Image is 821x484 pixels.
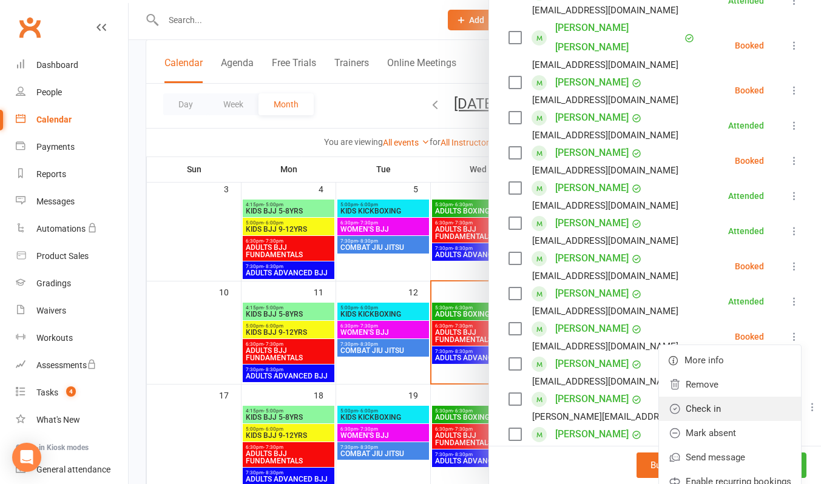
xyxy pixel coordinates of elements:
div: Booked [735,86,764,95]
a: Reports [16,161,128,188]
div: Automations [36,224,86,234]
div: [EMAIL_ADDRESS][DOMAIN_NAME] [532,374,678,389]
div: Dashboard [36,60,78,70]
div: Attended [728,297,764,306]
div: [EMAIL_ADDRESS][DOMAIN_NAME] [532,338,678,354]
a: [PERSON_NAME] [555,249,629,268]
a: [PERSON_NAME] [555,213,629,233]
div: Booked [735,41,764,50]
div: Product Sales [36,251,89,261]
div: Attended [728,227,764,235]
div: Messages [36,197,75,206]
div: [EMAIL_ADDRESS][DOMAIN_NAME] [532,233,678,249]
a: [PERSON_NAME] [555,108,629,127]
span: 4 [66,386,76,397]
div: [EMAIL_ADDRESS][DOMAIN_NAME] [532,268,678,284]
a: Workouts [16,324,128,352]
a: Messages [16,188,128,215]
a: Mark absent [659,421,801,445]
div: Payments [36,142,75,152]
div: Gradings [36,278,71,288]
div: Waivers [36,306,66,315]
a: [PERSON_NAME] [555,425,629,444]
a: Product Sales [16,243,128,270]
button: Bulk add attendees [637,452,742,478]
div: Attended [728,121,764,130]
a: Dashboard [16,52,128,79]
div: General attendance [36,465,110,474]
div: [EMAIL_ADDRESS][DOMAIN_NAME] [532,303,678,319]
a: [PERSON_NAME] [555,178,629,198]
a: [PERSON_NAME] [555,284,629,303]
a: Check in [659,397,801,421]
div: [EMAIL_ADDRESS][DOMAIN_NAME] [532,198,678,213]
div: What's New [36,415,80,425]
a: Gradings [16,270,128,297]
div: Booked [735,156,764,165]
a: General attendance kiosk mode [16,456,128,483]
div: Tasks [36,388,58,397]
div: [EMAIL_ADDRESS][DOMAIN_NAME] [532,163,678,178]
div: [EMAIL_ADDRESS][DOMAIN_NAME] [532,92,678,108]
a: [PERSON_NAME] [555,354,629,374]
div: Reports [36,169,66,179]
div: Workouts [36,333,73,343]
a: Remove [659,372,801,397]
div: Calendar [36,115,72,124]
div: [PERSON_NAME][EMAIL_ADDRESS][DOMAIN_NAME] [532,409,748,425]
a: What's New [16,406,128,434]
a: Send message [659,445,801,469]
div: [EMAIL_ADDRESS][DOMAIN_NAME] [532,57,678,73]
a: Tasks 4 [16,379,128,406]
a: Payments [16,133,128,161]
a: Clubworx [15,12,45,42]
a: [PERSON_NAME] [555,143,629,163]
a: Calendar [16,106,128,133]
a: [PERSON_NAME] [PERSON_NAME] [555,18,681,57]
div: Assessments [36,360,96,370]
a: More info [659,348,801,372]
a: Waivers [16,297,128,324]
div: [EMAIL_ADDRESS][DOMAIN_NAME] [532,2,678,18]
a: Automations [16,215,128,243]
a: [PERSON_NAME] [555,73,629,92]
div: Booked [735,262,764,271]
span: More info [684,353,724,368]
div: Open Intercom Messenger [12,443,41,472]
a: [PERSON_NAME] [555,389,629,409]
a: Assessments [16,352,128,379]
a: People [16,79,128,106]
div: People [36,87,62,97]
div: [EMAIL_ADDRESS][DOMAIN_NAME] [532,127,678,143]
div: Attended [728,192,764,200]
div: [EMAIL_ADDRESS][DOMAIN_NAME] [532,444,678,460]
a: [PERSON_NAME] [555,319,629,338]
div: Booked [735,332,764,341]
